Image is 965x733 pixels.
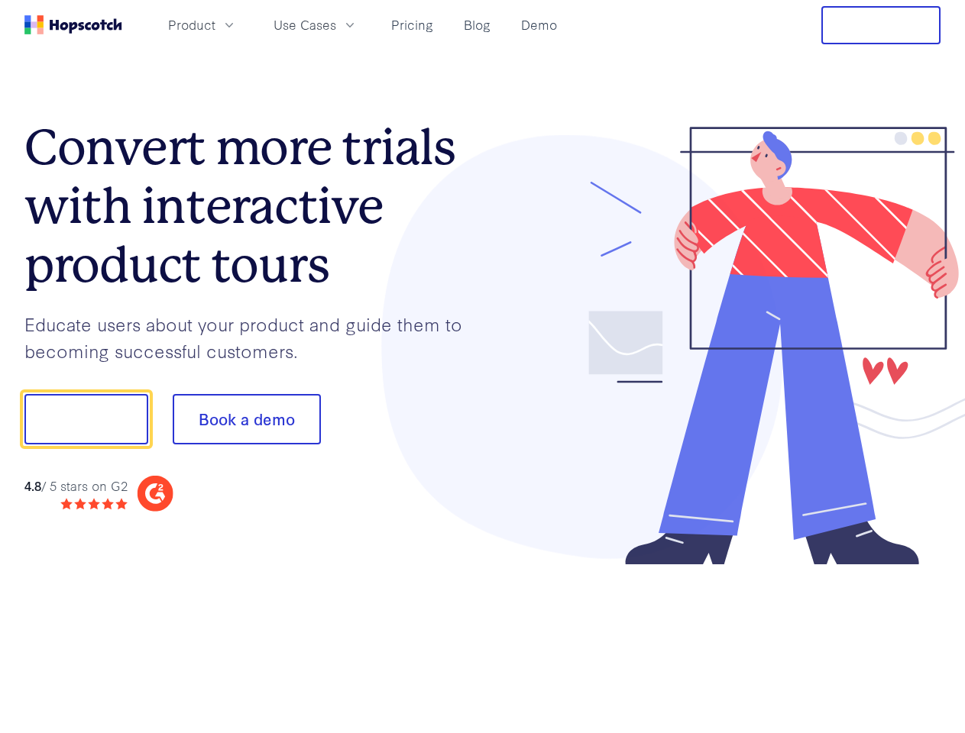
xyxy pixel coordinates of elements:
a: Home [24,15,122,34]
button: Show me! [24,394,148,444]
a: Pricing [385,12,439,37]
strong: 4.8 [24,476,41,494]
a: Demo [515,12,563,37]
button: Use Cases [264,12,367,37]
span: Product [168,15,215,34]
a: Blog [458,12,497,37]
span: Use Cases [274,15,336,34]
p: Educate users about your product and guide them to becoming successful customers. [24,311,483,363]
button: Book a demo [173,394,321,444]
div: / 5 stars on G2 [24,476,128,496]
button: Product [159,12,246,37]
button: Free Trial [821,6,941,44]
h1: Convert more trials with interactive product tours [24,118,483,294]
